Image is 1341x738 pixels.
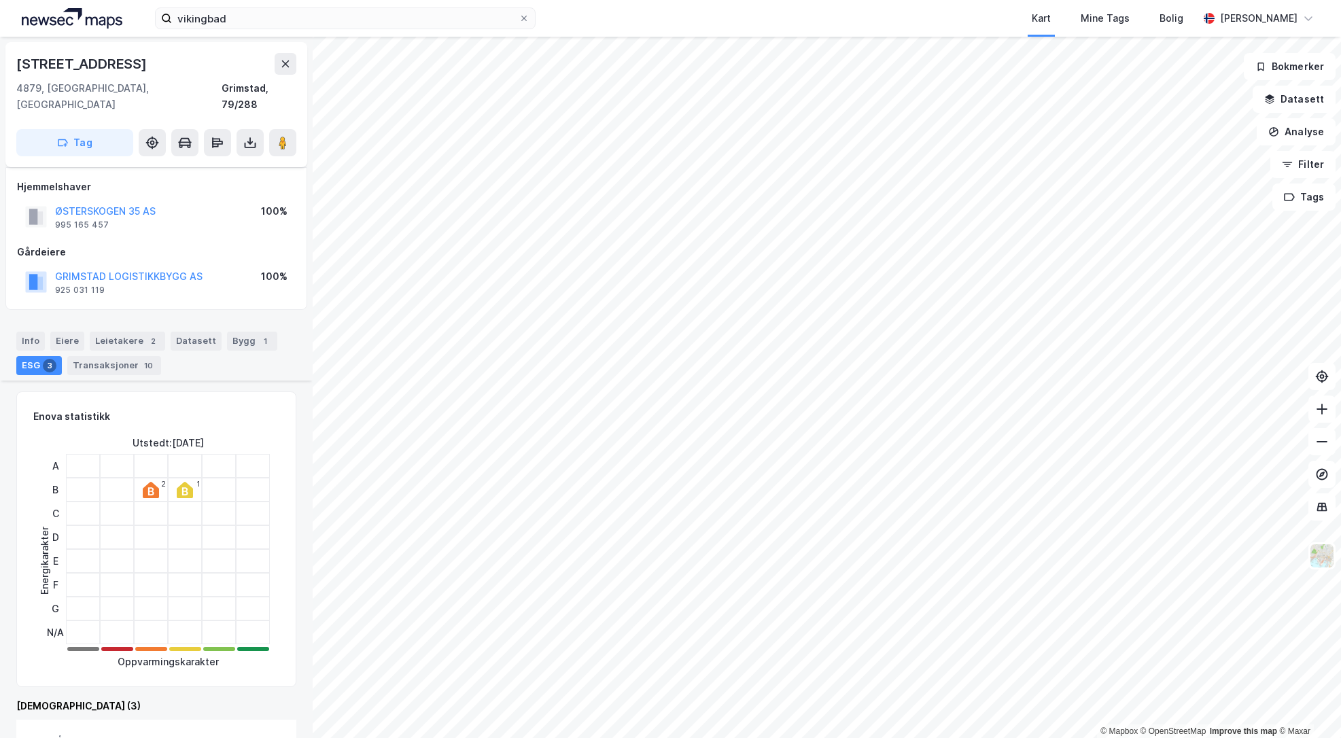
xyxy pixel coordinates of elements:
div: Info [16,332,45,351]
div: 1 [258,334,272,348]
div: Grimstad, 79/288 [222,80,296,113]
div: 3 [43,359,56,372]
button: Bokmerker [1244,53,1336,80]
div: ESG [16,356,62,375]
div: Bygg [227,332,277,351]
a: Mapbox [1100,726,1138,736]
button: Filter [1270,151,1336,178]
div: G [47,597,64,620]
div: Utstedt : [DATE] [133,435,204,451]
div: 10 [141,359,156,372]
div: 100% [261,203,288,219]
a: OpenStreetMap [1140,726,1206,736]
iframe: Chat Widget [1273,673,1341,738]
a: Improve this map [1210,726,1277,736]
div: Leietakere [90,332,165,351]
div: Gårdeiere [17,244,296,260]
div: [STREET_ADDRESS] [16,53,150,75]
div: F [47,573,64,597]
div: A [47,454,64,478]
div: Eiere [50,332,84,351]
div: Kontrollprogram for chat [1273,673,1341,738]
div: Oppvarmingskarakter [118,654,219,670]
div: Hjemmelshaver [17,179,296,195]
div: Datasett [171,332,222,351]
div: 2 [146,334,160,348]
div: 995 165 457 [55,219,109,230]
button: Tags [1272,183,1336,211]
button: Datasett [1253,86,1336,113]
div: Energikarakter [37,527,53,595]
button: Tag [16,129,133,156]
img: logo.a4113a55bc3d86da70a041830d287a7e.svg [22,8,122,29]
div: 1 [196,480,200,488]
div: B [47,478,64,502]
div: Bolig [1160,10,1183,27]
div: E [47,549,64,573]
div: Mine Tags [1081,10,1130,27]
button: Analyse [1257,118,1336,145]
div: D [47,525,64,549]
div: 100% [261,268,288,285]
div: N/A [47,620,64,644]
div: [PERSON_NAME] [1220,10,1298,27]
div: C [47,502,64,525]
div: Transaksjoner [67,356,161,375]
div: Enova statistikk [33,408,110,425]
div: Kart [1032,10,1051,27]
div: [DEMOGRAPHIC_DATA] (3) [16,698,296,714]
img: Z [1309,543,1335,569]
div: 925 031 119 [55,285,105,296]
div: 4879, [GEOGRAPHIC_DATA], [GEOGRAPHIC_DATA] [16,80,222,113]
div: 2 [161,480,166,488]
input: Søk på adresse, matrikkel, gårdeiere, leietakere eller personer [172,8,519,29]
